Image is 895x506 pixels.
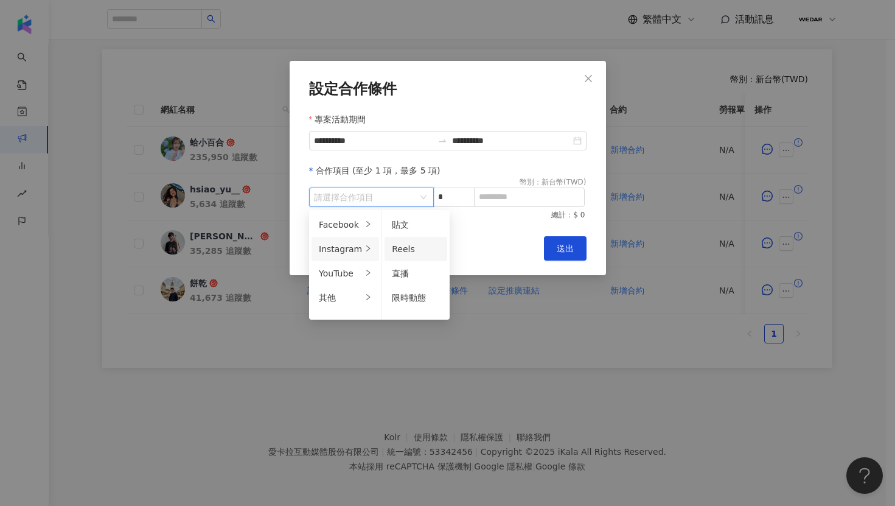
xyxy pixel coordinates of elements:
li: YouTube [312,261,379,286]
span: right [364,269,372,276]
li: Instagram [312,237,379,261]
li: Facebook [312,213,379,237]
div: YouTube [319,267,362,280]
span: right [364,293,372,301]
span: to [437,136,447,146]
span: 總計：$ [551,210,578,220]
span: 0 [580,211,585,219]
input: 專案活動期間 [314,134,433,147]
div: Instagram [319,242,362,256]
span: close [583,74,593,83]
div: 合作項目 (至少 1 項，最多 5 項) [309,164,587,177]
div: Facebook [319,218,362,231]
span: right [364,245,372,252]
span: Reels [392,244,415,254]
span: swap-right [437,136,447,146]
div: 幣別 ： 新台幣 ( TWD ) [520,177,587,188]
button: 送出 [544,236,587,261]
label: 專案活動期間 [309,113,375,126]
span: 貼文 [392,220,409,230]
span: right [364,220,372,228]
span: 送出 [557,244,574,253]
span: 直播 [392,269,409,278]
li: 其他 [312,286,379,310]
button: Close [576,66,601,91]
div: 其他 [319,291,362,304]
span: 限時動態 [392,293,426,303]
div: 設定合作條件 [309,80,587,97]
